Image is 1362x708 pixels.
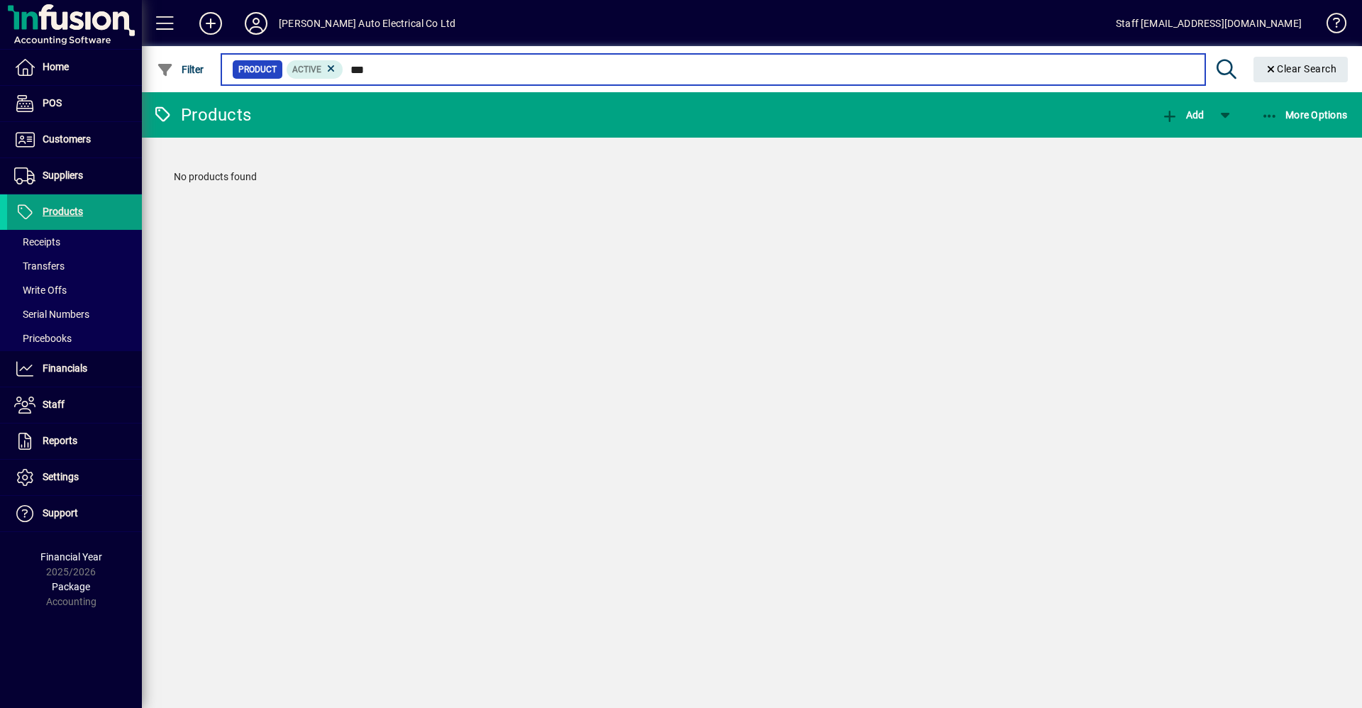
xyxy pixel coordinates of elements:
span: Settings [43,471,79,482]
a: Knowledge Base [1316,3,1344,49]
span: Staff [43,399,65,410]
span: Active [292,65,321,74]
div: Products [153,104,251,126]
span: Transfers [14,260,65,272]
button: Profile [233,11,279,36]
button: More Options [1258,102,1351,128]
button: Clear [1253,57,1349,82]
span: More Options [1261,109,1348,121]
a: Write Offs [7,278,142,302]
span: Serial Numbers [14,309,89,320]
span: Pricebooks [14,333,72,344]
button: Add [1158,102,1207,128]
a: Pricebooks [7,326,142,350]
span: Suppliers [43,170,83,181]
span: Product [238,62,277,77]
span: Filter [157,64,204,75]
mat-chip: Activation Status: Active [287,60,343,79]
span: Products [43,206,83,217]
a: Suppliers [7,158,142,194]
a: Customers [7,122,142,157]
span: POS [43,97,62,109]
a: Transfers [7,254,142,278]
a: Serial Numbers [7,302,142,326]
button: Add [188,11,233,36]
span: Write Offs [14,284,67,296]
a: Staff [7,387,142,423]
span: Financials [43,363,87,374]
span: Add [1161,109,1204,121]
span: Receipts [14,236,60,248]
a: Support [7,496,142,531]
a: POS [7,86,142,121]
span: Support [43,507,78,519]
span: Home [43,61,69,72]
span: Customers [43,133,91,145]
span: Financial Year [40,551,102,563]
a: Financials [7,351,142,387]
span: Package [52,581,90,592]
span: Reports [43,435,77,446]
div: [PERSON_NAME] Auto Electrical Co Ltd [279,12,455,35]
a: Reports [7,424,142,459]
a: Receipts [7,230,142,254]
div: No products found [160,155,1344,199]
a: Home [7,50,142,85]
button: Filter [153,57,208,82]
span: Clear Search [1265,63,1337,74]
div: Staff [EMAIL_ADDRESS][DOMAIN_NAME] [1116,12,1302,35]
a: Settings [7,460,142,495]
